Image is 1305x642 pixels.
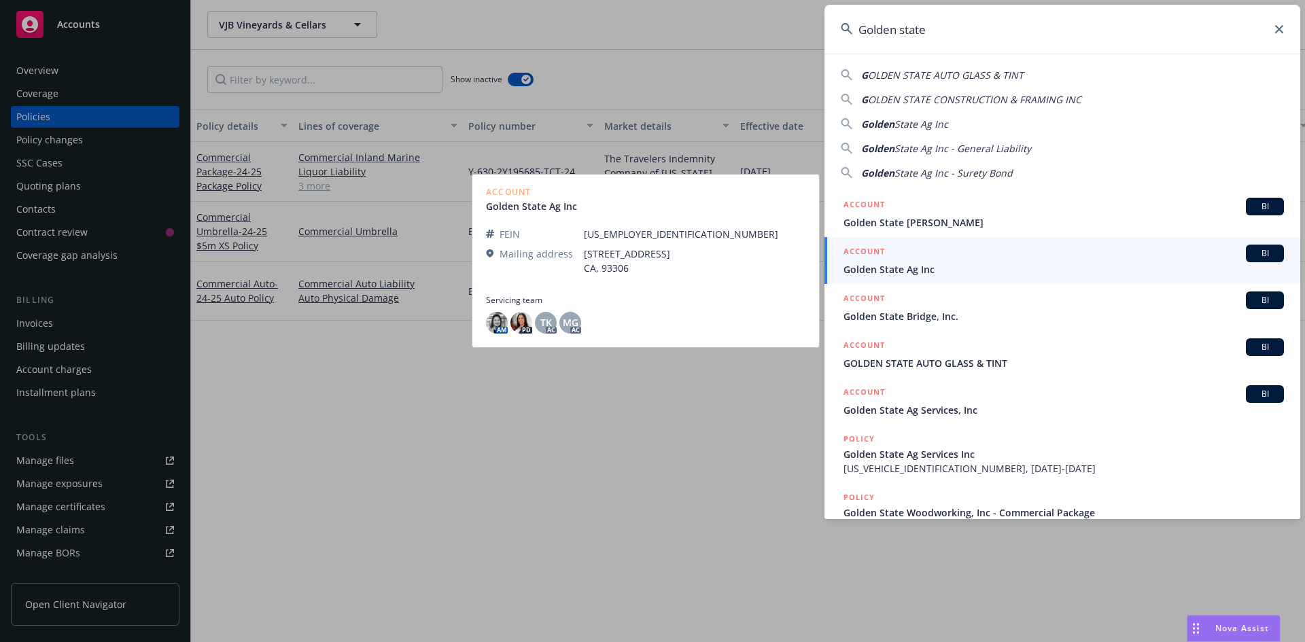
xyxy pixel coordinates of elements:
[843,245,885,261] h5: ACCOUNT
[843,447,1284,461] span: Golden State Ag Services Inc
[843,291,885,308] h5: ACCOUNT
[861,166,894,179] span: Golden
[861,69,868,82] span: G
[868,93,1081,106] span: OLDEN STATE CONSTRUCTION & FRAMING INC
[1251,247,1278,260] span: BI
[1187,616,1204,641] div: Drag to move
[1251,388,1278,400] span: BI
[843,432,875,446] h5: POLICY
[1251,200,1278,213] span: BI
[861,118,894,130] span: Golden
[843,461,1284,476] span: [US_VEHICLE_IDENTIFICATION_NUMBER], [DATE]-[DATE]
[843,356,1284,370] span: GOLDEN STATE AUTO GLASS & TINT
[843,403,1284,417] span: Golden State Ag Services, Inc
[861,142,894,155] span: Golden
[894,118,948,130] span: State Ag Inc
[1251,341,1278,353] span: BI
[824,331,1300,378] a: ACCOUNTBIGOLDEN STATE AUTO GLASS & TINT
[824,378,1300,425] a: ACCOUNTBIGolden State Ag Services, Inc
[868,69,1024,82] span: OLDEN STATE AUTO GLASS & TINT
[843,309,1284,323] span: Golden State Bridge, Inc.
[843,215,1284,230] span: Golden State [PERSON_NAME]
[843,338,885,355] h5: ACCOUNT
[843,491,875,504] h5: POLICY
[824,425,1300,483] a: POLICYGolden State Ag Services Inc[US_VEHICLE_IDENTIFICATION_NUMBER], [DATE]-[DATE]
[843,505,1284,520] span: Golden State Woodworking, Inc - Commercial Package
[894,142,1031,155] span: State Ag Inc - General Liability
[1187,615,1281,642] button: Nova Assist
[824,190,1300,237] a: ACCOUNTBIGolden State [PERSON_NAME]
[824,284,1300,331] a: ACCOUNTBIGolden State Bridge, Inc.
[1251,294,1278,306] span: BI
[861,93,868,106] span: G
[843,262,1284,277] span: Golden State Ag Inc
[824,237,1300,284] a: ACCOUNTBIGolden State Ag Inc
[1215,622,1269,634] span: Nova Assist
[824,5,1300,54] input: Search...
[824,483,1300,541] a: POLICYGolden State Woodworking, Inc - Commercial Package
[843,385,885,402] h5: ACCOUNT
[894,166,1013,179] span: State Ag Inc - Surety Bond
[843,198,885,214] h5: ACCOUNT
